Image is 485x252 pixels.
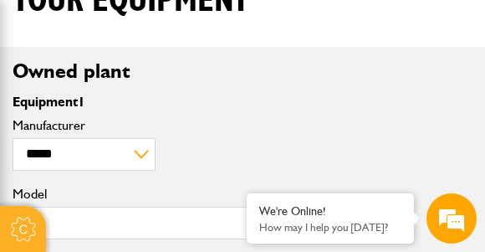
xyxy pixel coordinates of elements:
div: Minimize live chat window [432,8,472,49]
div: Chat with us now [87,94,387,116]
img: d_20077148190_company_1631870298795_20077148190 [28,93,70,116]
p: Equipment [13,95,391,109]
em: Start Chat [385,213,462,235]
input: Enter your last name [22,155,463,192]
label: Manufacturer [13,119,391,132]
div: We're Online! [259,204,401,219]
h2: Owned plant [13,59,472,84]
span: 1 [78,94,85,110]
input: Enter your email address [22,204,463,241]
label: Model [13,188,391,201]
p: How may I help you today? [259,221,401,234]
